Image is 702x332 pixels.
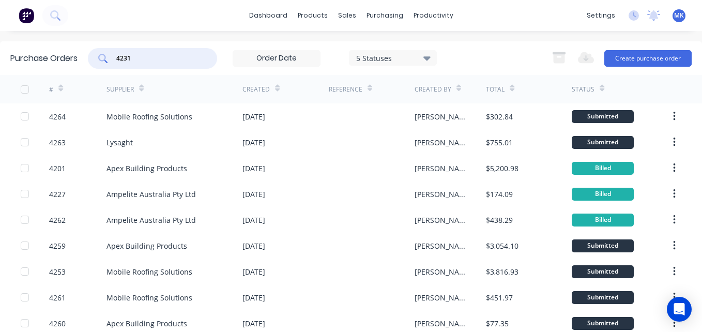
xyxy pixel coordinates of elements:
div: $302.84 [486,111,513,122]
div: Mobile Roofing Solutions [106,266,192,277]
div: Apex Building Products [106,163,187,174]
div: [DATE] [242,189,265,200]
div: Billed [572,162,634,175]
div: Total [486,85,505,94]
div: Billed [572,188,634,201]
div: $3,054.10 [486,240,518,251]
div: [DATE] [242,292,265,303]
div: Open Intercom Messenger [667,297,692,322]
div: Purchase Orders [10,52,78,65]
div: [DATE] [242,266,265,277]
div: 4260 [49,318,66,329]
div: [PERSON_NAME] [415,292,466,303]
div: Ampelite Australia Pty Ltd [106,189,196,200]
div: 4262 [49,215,66,225]
div: [DATE] [242,137,265,148]
div: 4264 [49,111,66,122]
div: Apex Building Products [106,240,187,251]
div: products [293,8,333,23]
div: [PERSON_NAME] [415,215,466,225]
div: [DATE] [242,111,265,122]
div: [PERSON_NAME] [415,137,466,148]
div: Lysaght [106,137,133,148]
div: [DATE] [242,240,265,251]
img: Factory [19,8,34,23]
div: $451.97 [486,292,513,303]
div: settings [582,8,620,23]
div: 4261 [49,292,66,303]
div: 5 Statuses [356,52,430,63]
div: $77.35 [486,318,509,329]
div: Submitted [572,265,634,278]
div: [DATE] [242,215,265,225]
div: Reference [329,85,362,94]
div: $755.01 [486,137,513,148]
div: Created [242,85,270,94]
div: Submitted [572,136,634,149]
div: [PERSON_NAME] [415,111,466,122]
div: Apex Building Products [106,318,187,329]
div: 4259 [49,240,66,251]
div: [DATE] [242,163,265,174]
div: Created By [415,85,451,94]
input: Search purchase orders... [115,53,201,64]
div: # [49,85,53,94]
div: Ampelite Australia Pty Ltd [106,215,196,225]
div: Status [572,85,594,94]
div: Mobile Roofing Solutions [106,292,192,303]
div: Submitted [572,291,634,304]
div: Submitted [572,110,634,123]
span: MK [674,11,684,20]
div: purchasing [361,8,408,23]
div: [PERSON_NAME] [415,189,466,200]
div: [PERSON_NAME] [415,163,466,174]
div: Submitted [572,317,634,330]
div: $174.09 [486,189,513,200]
div: productivity [408,8,459,23]
button: Create purchase order [604,50,692,67]
a: dashboard [244,8,293,23]
div: $3,816.93 [486,266,518,277]
div: 4201 [49,163,66,174]
div: [PERSON_NAME] [415,266,466,277]
div: [PERSON_NAME] [415,318,466,329]
div: Billed [572,214,634,227]
input: Order Date [233,51,320,66]
div: Supplier [106,85,134,94]
div: [DATE] [242,318,265,329]
div: 4227 [49,189,66,200]
div: Submitted [572,239,634,252]
div: [PERSON_NAME] [415,240,466,251]
div: 4253 [49,266,66,277]
div: Mobile Roofing Solutions [106,111,192,122]
div: $438.29 [486,215,513,225]
div: $5,200.98 [486,163,518,174]
div: sales [333,8,361,23]
div: 4263 [49,137,66,148]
